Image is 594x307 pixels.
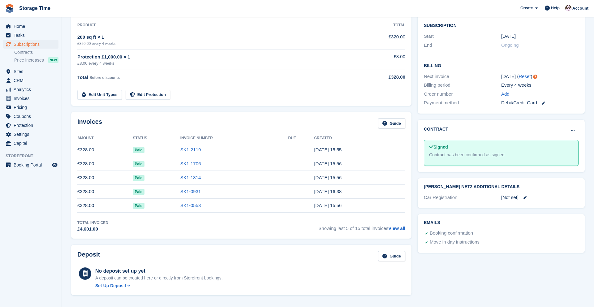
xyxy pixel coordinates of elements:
th: Created [314,133,405,143]
a: Guide [378,251,405,261]
span: CRM [14,76,51,85]
time: 2024-08-27 00:00:00 UTC [501,33,516,40]
a: menu [3,112,58,121]
time: 2025-09-23 14:55:49 UTC [314,147,342,152]
div: End [424,42,501,49]
time: 2025-08-26 14:56:25 UTC [314,161,342,166]
a: menu [3,94,58,103]
a: SK1-2119 [180,147,201,152]
h2: Emails [424,220,579,225]
th: Status [133,133,180,143]
a: Price increases NEW [14,57,58,63]
div: Booking confirmation [430,230,473,237]
div: NEW [48,57,58,63]
time: 2025-07-29 14:56:06 UTC [314,175,342,180]
th: Invoice Number [180,133,288,143]
div: £328.00 [355,74,405,81]
a: Contracts [14,50,58,55]
a: menu [3,85,58,94]
span: Pricing [14,103,51,112]
span: Capital [14,139,51,148]
span: Booking Portal [14,161,51,169]
h2: Deposit [77,251,100,261]
span: Total [77,75,88,80]
td: £328.00 [77,171,133,185]
a: SK1-1706 [180,161,201,166]
td: £320.00 [355,30,405,50]
div: Tooltip anchor [532,74,538,80]
span: Paid [133,189,144,195]
a: menu [3,130,58,139]
img: Saeed [565,5,571,11]
th: Total [355,20,405,30]
div: Debit/Credit Card [501,99,579,106]
td: £328.00 [77,199,133,213]
span: Home [14,22,51,31]
a: Add [501,91,510,98]
img: stora-icon-8386f47178a22dfd0bd8f6a31ec36ba5ce8667c1dd55bd0f319d3a0aa187defe.svg [5,4,14,13]
span: Sites [14,67,51,76]
div: 200 sq ft × 1 [77,34,355,41]
span: Storefront [6,153,62,159]
div: Every 4 weeks [501,82,579,89]
a: menu [3,121,58,130]
time: 2025-07-01 15:38:58 UTC [314,189,342,194]
span: Protection [14,121,51,130]
span: Paid [133,161,144,167]
span: Before discounts [89,76,120,80]
a: menu [3,161,58,169]
div: Next invoice [424,73,501,80]
div: Start [424,33,501,40]
span: Help [551,5,560,11]
div: [Not set] [501,194,579,201]
a: Edit Protection [126,90,170,100]
a: Guide [378,118,405,128]
a: SK1-0553 [180,203,201,208]
div: Total Invoiced [77,220,108,226]
div: [DATE] ( ) [501,73,579,80]
span: Analytics [14,85,51,94]
div: Move in day instructions [430,239,480,246]
div: No deposit set up yet [95,267,223,275]
div: Contract has been confirmed as signed. [429,152,573,158]
td: £328.00 [77,157,133,171]
div: Billing period [424,82,501,89]
h2: Contract [424,126,448,132]
a: View all [388,226,405,231]
p: A deposit can be created here or directly from Storefront bookings. [95,275,223,281]
div: £4,601.00 [77,226,108,233]
div: Car Registration [424,194,501,201]
span: Paid [133,175,144,181]
span: Create [520,5,533,11]
td: £8.00 [355,50,405,70]
span: Subscriptions [14,40,51,49]
span: Coupons [14,112,51,121]
a: menu [3,67,58,76]
th: Product [77,20,355,30]
td: £328.00 [77,185,133,199]
a: SK1-1314 [180,175,201,180]
span: Ongoing [501,42,519,48]
span: Settings [14,130,51,139]
div: Payment method [424,99,501,106]
span: Account [572,5,588,11]
h2: Invoices [77,118,102,128]
a: Preview store [51,161,58,169]
a: SK1-0931 [180,189,201,194]
th: Due [288,133,314,143]
a: menu [3,31,58,40]
a: Set Up Deposit [95,283,223,289]
span: Paid [133,203,144,209]
a: Storage Time [17,3,53,13]
span: Showing last 5 of 15 total invoices [318,220,405,233]
h2: [PERSON_NAME] Net2 Additional Details [424,184,579,189]
div: Set Up Deposit [95,283,126,289]
a: menu [3,40,58,49]
div: Order number [424,91,501,98]
h2: Subscription [424,22,579,28]
a: menu [3,139,58,148]
th: Amount [77,133,133,143]
span: Tasks [14,31,51,40]
a: menu [3,76,58,85]
td: £328.00 [77,143,133,157]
